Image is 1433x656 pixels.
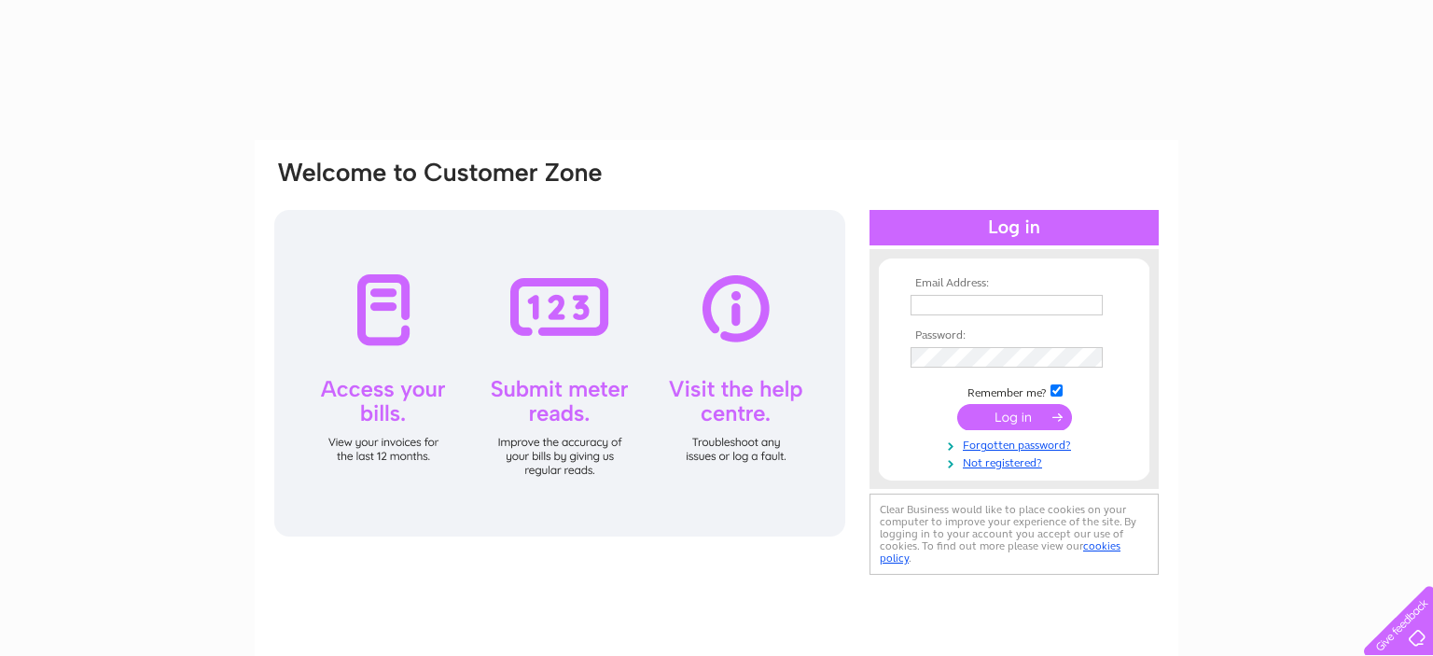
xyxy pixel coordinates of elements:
td: Remember me? [906,382,1122,400]
a: Not registered? [911,453,1122,470]
th: Password: [906,329,1122,342]
a: Forgotten password? [911,435,1122,453]
div: Clear Business would like to place cookies on your computer to improve your experience of the sit... [870,494,1159,575]
th: Email Address: [906,277,1122,290]
a: cookies policy [880,539,1120,565]
input: Submit [957,404,1072,430]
